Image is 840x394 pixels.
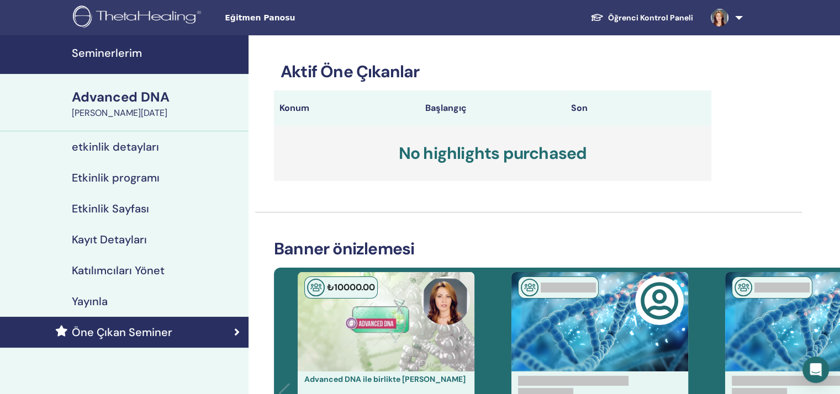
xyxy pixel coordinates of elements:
h3: Aktif Öne Çıkanlar [274,62,711,82]
h4: Etkinlik programı [72,171,160,184]
th: Konum [274,90,420,126]
h4: Etkinlik Sayfası [72,202,149,215]
h4: Öne Çıkan Seminer [72,326,172,339]
img: user-circle-regular.svg [640,281,679,320]
h4: etkinlik detayları [72,140,159,153]
h4: Yayınla [72,295,108,308]
span: ₺ 10000 .00 [327,281,375,293]
th: Başlangıç [420,90,566,126]
span: Eğitmen Panosu [225,12,390,24]
div: Open Intercom Messenger [802,356,829,383]
th: Son [566,90,711,126]
img: default.jpg [711,9,728,26]
a: Advanced DNA[PERSON_NAME][DATE] [65,88,249,120]
img: graduation-cap-white.svg [590,13,604,22]
div: [PERSON_NAME][DATE] [72,107,242,120]
img: In-Person Seminar [735,279,752,296]
img: logo.png [73,6,205,30]
h4: Kayıt Detayları [72,233,147,246]
img: In-Person Seminar [307,279,325,296]
h3: No highlights purchased [274,126,711,181]
h4: Seminerlerim [72,46,242,60]
img: default.jpg [421,276,470,325]
div: Advanced DNA [72,88,242,107]
a: Advanced DNA ile birlikte [PERSON_NAME] [304,374,466,384]
h4: Katılımcıları Yönet [72,264,165,277]
a: Öğrenci Kontrol Paneli [582,8,702,28]
img: In-Person Seminar [521,279,538,296]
